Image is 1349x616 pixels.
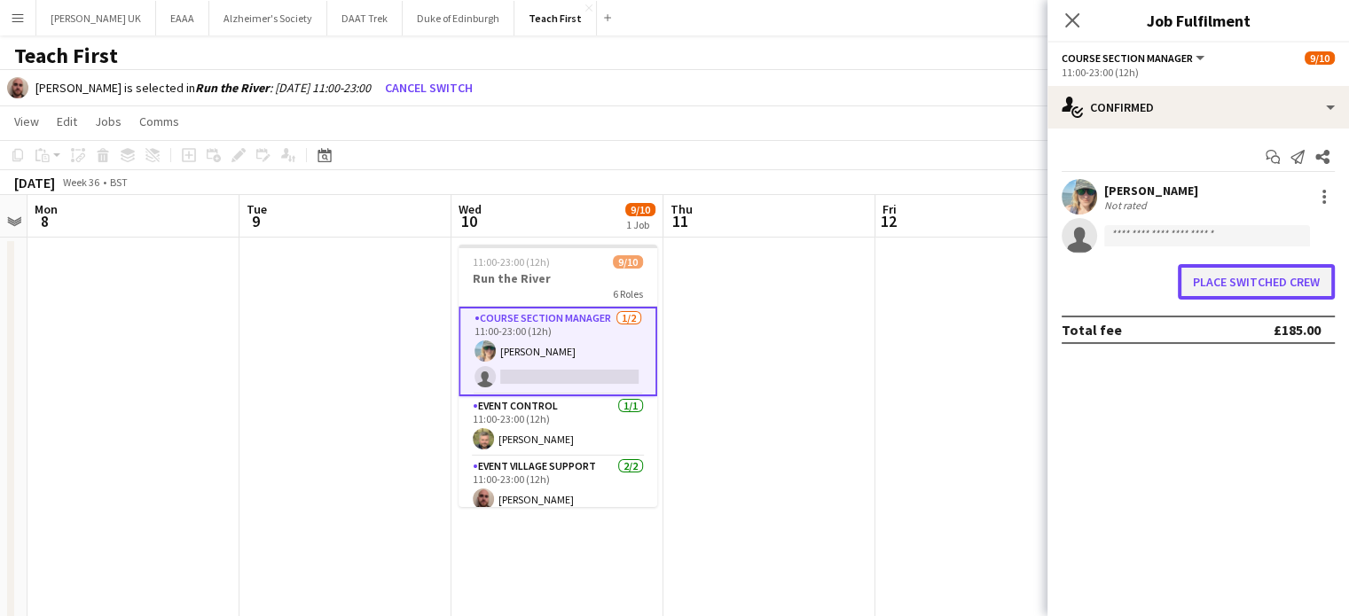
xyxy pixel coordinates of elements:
[668,211,693,231] span: 11
[50,110,84,133] a: Edit
[378,74,480,102] button: Cancel switch
[459,270,657,286] h3: Run the River
[613,287,643,300] span: 6 Roles
[57,113,77,129] span: Edit
[459,201,482,217] span: Wed
[1047,86,1349,129] div: Confirmed
[195,80,371,96] i: : [DATE] 11:00-23:00
[403,1,514,35] button: Duke of Edinburgh
[459,396,657,456] app-card-role: Event Control1/111:00-23:00 (12h)[PERSON_NAME]
[625,203,655,216] span: 9/10
[110,175,128,189] div: BST
[671,201,693,217] span: Thu
[459,307,657,396] app-card-role: Course Section Manager1/211:00-23:00 (12h)[PERSON_NAME]
[247,201,267,217] span: Tue
[14,174,55,191] div: [DATE]
[244,211,267,231] span: 9
[882,201,897,217] span: Fri
[514,1,597,35] button: Teach First
[7,110,46,133] a: View
[14,113,39,129] span: View
[32,211,58,231] span: 8
[1178,264,1335,300] button: Place switched crew
[880,211,897,231] span: 12
[1274,321,1321,339] div: £185.00
[132,110,186,133] a: Comms
[209,1,327,35] button: Alzheimer's Society
[1062,51,1193,65] span: Course Section Manager
[59,175,103,189] span: Week 36
[35,80,371,96] div: [PERSON_NAME] is selected in
[1104,183,1198,199] div: [PERSON_NAME]
[626,218,655,231] div: 1 Job
[473,255,550,269] span: 11:00-23:00 (12h)
[35,201,58,217] span: Mon
[88,110,129,133] a: Jobs
[1062,51,1207,65] button: Course Section Manager
[156,1,209,35] button: EAAA
[36,1,156,35] button: [PERSON_NAME] UK
[195,80,270,96] b: Run the River
[95,113,122,129] span: Jobs
[14,43,118,69] h1: Teach First
[613,255,643,269] span: 9/10
[456,211,482,231] span: 10
[327,1,403,35] button: DAAT Trek
[1062,66,1335,79] div: 11:00-23:00 (12h)
[459,245,657,507] app-job-card: 11:00-23:00 (12h)9/10Run the River6 RolesCourse Section Manager1/211:00-23:00 (12h)[PERSON_NAME] ...
[1062,321,1122,339] div: Total fee
[1305,51,1335,65] span: 9/10
[1047,9,1349,32] h3: Job Fulfilment
[1104,199,1150,212] div: Not rated
[139,113,179,129] span: Comms
[459,456,657,542] app-card-role: Event Village Support2/211:00-23:00 (12h)[PERSON_NAME]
